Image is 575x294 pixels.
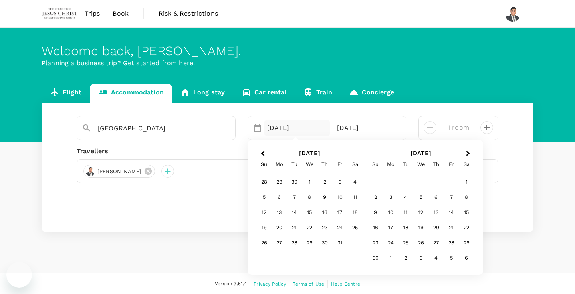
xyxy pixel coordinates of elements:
div: Welcome back , [PERSON_NAME] . [42,44,533,58]
div: Choose Monday, November 24th, 2025 [383,236,398,251]
div: Choose Tuesday, November 18th, 2025 [398,220,413,236]
h2: [DATE] [365,150,477,157]
div: [DATE] [334,120,400,136]
div: Choose Thursday, October 30th, 2025 [317,236,332,251]
a: Terms of Use [293,280,324,288]
div: Choose Saturday, November 29th, 2025 [459,236,474,251]
div: Choose Monday, November 10th, 2025 [383,205,398,220]
button: Previous Month [256,148,268,160]
div: Choose Tuesday, October 21st, 2025 [287,220,302,236]
div: Choose Sunday, November 2nd, 2025 [368,190,383,205]
div: Choose Wednesday, October 15th, 2025 [302,205,317,220]
span: Risk & Restrictions [159,9,218,18]
button: decrease [480,121,493,134]
div: Wednesday [302,157,317,172]
div: Choose Saturday, October 11th, 2025 [347,190,363,205]
div: Choose Friday, October 3rd, 2025 [332,175,347,190]
div: Choose Sunday, November 9th, 2025 [368,205,383,220]
div: Travellers [77,146,498,156]
span: Book [113,9,129,18]
img: Yew Jin Chua [505,6,521,22]
div: Choose Sunday, October 19th, 2025 [256,220,272,236]
div: Choose Sunday, November 30th, 2025 [368,251,383,266]
div: Choose Wednesday, December 3rd, 2025 [413,251,428,266]
div: Month November, 2025 [368,175,474,266]
div: Choose Tuesday, November 11th, 2025 [398,205,413,220]
div: Choose Sunday, October 12th, 2025 [256,205,272,220]
span: [PERSON_NAME] [93,168,146,176]
div: Choose Monday, October 6th, 2025 [272,190,287,205]
div: Choose Saturday, December 6th, 2025 [459,251,474,266]
div: Choose Wednesday, November 5th, 2025 [413,190,428,205]
div: Choose Sunday, November 23rd, 2025 [368,236,383,251]
div: Choose Wednesday, October 8th, 2025 [302,190,317,205]
div: Choose Sunday, September 28th, 2025 [256,175,272,190]
div: Choose Sunday, October 5th, 2025 [256,190,272,205]
div: Choose Thursday, October 9th, 2025 [317,190,332,205]
div: Choose Saturday, November 22nd, 2025 [459,220,474,236]
div: Choose Tuesday, October 7th, 2025 [287,190,302,205]
iframe: Button to launch messaging window [6,262,32,288]
a: Long stay [172,84,233,103]
div: Choose Friday, October 17th, 2025 [332,205,347,220]
div: Tuesday [287,157,302,172]
div: Choose Sunday, November 16th, 2025 [368,220,383,236]
div: Choose Wednesday, November 19th, 2025 [413,220,428,236]
div: Choose Sunday, October 26th, 2025 [256,236,272,251]
div: Choose Tuesday, November 25th, 2025 [398,236,413,251]
a: Train [295,84,341,103]
div: Wednesday [413,157,428,172]
div: Choose Friday, November 14th, 2025 [444,205,459,220]
div: Choose Monday, October 13th, 2025 [272,205,287,220]
input: Search cities, hotels, work locations [98,122,208,134]
a: Help Centre [331,280,360,288]
div: Saturday [347,157,363,172]
div: Choose Monday, October 27th, 2025 [272,236,287,251]
div: [PERSON_NAME] [83,165,155,178]
div: Choose Monday, October 20th, 2025 [272,220,287,236]
div: Choose Thursday, November 20th, 2025 [428,220,444,236]
div: Sunday [256,157,272,172]
div: Choose Friday, November 21st, 2025 [444,220,459,236]
input: Add rooms [443,121,474,134]
div: Choose Monday, November 3rd, 2025 [383,190,398,205]
div: Choose Tuesday, November 4th, 2025 [398,190,413,205]
div: Choose Thursday, October 16th, 2025 [317,205,332,220]
div: Choose Thursday, November 27th, 2025 [428,236,444,251]
p: Planning a business trip? Get started from here. [42,58,533,68]
div: Choose Saturday, November 15th, 2025 [459,205,474,220]
div: Choose Saturday, October 18th, 2025 [347,205,363,220]
div: Choose Tuesday, October 28th, 2025 [287,236,302,251]
a: Car rental [233,84,295,103]
a: Concierge [341,84,402,103]
h2: [DATE] [254,150,365,157]
div: Choose Friday, November 28th, 2025 [444,236,459,251]
div: Choose Tuesday, December 2nd, 2025 [398,251,413,266]
div: Choose Monday, September 29th, 2025 [272,175,287,190]
span: Terms of Use [293,281,324,287]
div: Thursday [317,157,332,172]
span: Trips [85,9,100,18]
div: Choose Thursday, November 13th, 2025 [428,205,444,220]
div: Choose Wednesday, November 12th, 2025 [413,205,428,220]
div: Choose Saturday, October 25th, 2025 [347,220,363,236]
button: Open [230,128,231,129]
div: Choose Thursday, October 2nd, 2025 [317,175,332,190]
div: Choose Thursday, October 23rd, 2025 [317,220,332,236]
div: Thursday [428,157,444,172]
div: Choose Friday, October 31st, 2025 [332,236,347,251]
div: Saturday [459,157,474,172]
div: Choose Friday, October 10th, 2025 [332,190,347,205]
div: Choose Friday, November 7th, 2025 [444,190,459,205]
div: Choose Thursday, December 4th, 2025 [428,251,444,266]
div: Monday [272,157,287,172]
div: Sunday [368,157,383,172]
span: Help Centre [331,281,360,287]
div: Choose Wednesday, October 1st, 2025 [302,175,317,190]
span: Version 3.51.4 [215,280,247,288]
a: Flight [42,84,90,103]
div: Choose Monday, December 1st, 2025 [383,251,398,266]
div: Choose Saturday, October 4th, 2025 [347,175,363,190]
div: Choose Friday, October 24th, 2025 [332,220,347,236]
div: Monday [383,157,398,172]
